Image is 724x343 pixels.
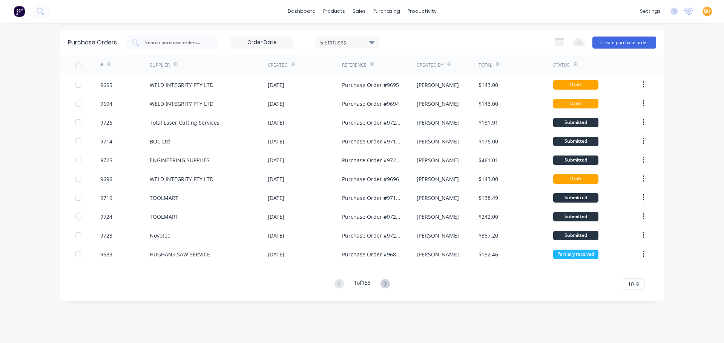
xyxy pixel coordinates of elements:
[553,99,598,108] div: Draft
[144,39,207,46] input: Search purchase orders...
[268,81,284,89] div: [DATE]
[100,232,112,239] div: 9723
[268,175,284,183] div: [DATE]
[100,119,112,127] div: 9726
[479,250,498,258] div: $152.46
[342,81,399,89] div: Purchase Order #9695
[100,250,112,258] div: 9683
[417,62,443,69] div: Created By
[704,8,710,15] span: BH
[100,100,112,108] div: 9694
[417,232,459,239] div: [PERSON_NAME]
[417,156,459,164] div: [PERSON_NAME]
[150,175,213,183] div: WELD INTEGRITY PTY LTD
[268,100,284,108] div: [DATE]
[342,156,401,164] div: Purchase Order #9725 - ENGINEERING SUPPLIES
[100,156,112,164] div: 9725
[14,6,25,17] img: Factory
[342,119,401,127] div: Purchase Order #9726 - Total Laser Cutting Services
[628,280,634,288] span: 10
[479,100,498,108] div: $143.00
[342,137,401,145] div: Purchase Order #9714 - BOC Ltd
[150,119,219,127] div: Total Laser Cutting Services
[553,193,598,203] div: Submitted
[268,213,284,221] div: [DATE]
[417,119,459,127] div: [PERSON_NAME]
[342,250,401,258] div: Purchase Order #9683 - HUGHANS SAW SERVICE
[479,62,492,69] div: Total
[342,232,401,239] div: Purchase Order #9723 - Novotec
[479,156,498,164] div: $461.01
[354,279,371,290] div: 1 of 153
[268,194,284,202] div: [DATE]
[553,231,598,240] div: Submitted
[553,212,598,221] div: Submitted
[417,194,459,202] div: [PERSON_NAME]
[417,213,459,221] div: [PERSON_NAME]
[417,175,459,183] div: [PERSON_NAME]
[342,62,367,69] div: Reference
[636,6,664,17] div: settings
[370,6,404,17] div: purchasing
[342,194,401,202] div: Purchase Order #9719 - TOOLMART
[342,100,399,108] div: Purchase Order #9694
[284,6,319,17] a: dashboard
[100,213,112,221] div: 9724
[268,119,284,127] div: [DATE]
[268,137,284,145] div: [DATE]
[100,137,112,145] div: 9714
[100,194,112,202] div: 9719
[553,118,598,127] div: Submitted
[553,174,598,184] div: Draft
[553,80,598,90] div: Draft
[404,6,440,17] div: productivity
[150,137,170,145] div: BOC Ltd
[150,100,213,108] div: WELD INTEGRITY PTY LTD
[268,232,284,239] div: [DATE]
[553,62,570,69] div: Status
[268,156,284,164] div: [DATE]
[150,62,170,69] div: Supplier
[68,38,117,47] div: Purchase Orders
[479,213,498,221] div: $242.00
[349,6,370,17] div: sales
[150,156,210,164] div: ENGINEERING SUPPLIES
[479,81,498,89] div: $143.00
[479,194,498,202] div: $138.49
[479,232,498,239] div: $387.20
[100,81,112,89] div: 9695
[100,175,112,183] div: 9696
[150,194,178,202] div: TOOLMART
[320,38,374,46] div: 5 Statuses
[268,250,284,258] div: [DATE]
[479,137,498,145] div: $176.00
[417,81,459,89] div: [PERSON_NAME]
[417,250,459,258] div: [PERSON_NAME]
[479,175,498,183] div: $143.00
[268,62,288,69] div: Created
[479,119,498,127] div: $181.91
[417,137,459,145] div: [PERSON_NAME]
[150,81,213,89] div: WELD INTEGRITY PTY LTD
[553,137,598,146] div: Submitted
[553,155,598,165] div: Submitted
[150,213,178,221] div: TOOLMART
[230,37,294,48] input: Order Date
[592,37,656,49] button: Create purchase order
[100,62,103,69] div: #
[319,6,349,17] div: products
[342,175,399,183] div: Purchase Order #9696
[553,250,598,259] div: Partially received
[150,232,170,239] div: Novotec
[342,213,401,221] div: Purchase Order #9724 - TOOLMART
[150,250,210,258] div: HUGHANS SAW SERVICE
[417,100,459,108] div: [PERSON_NAME]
